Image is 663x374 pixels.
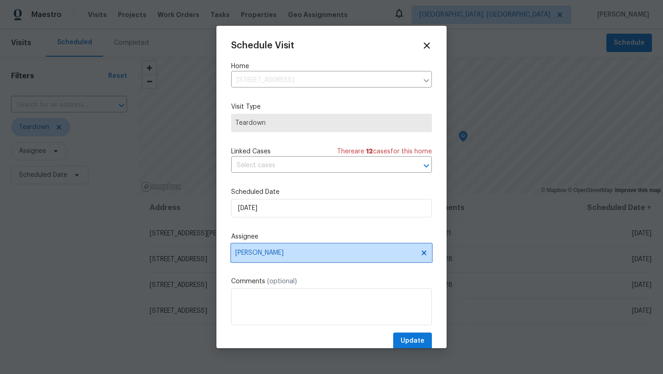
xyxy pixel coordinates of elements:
button: Open [420,159,433,172]
input: Select cases [231,158,406,173]
label: Scheduled Date [231,187,432,197]
span: Linked Cases [231,147,271,156]
span: Teardown [235,118,428,128]
span: Schedule Visit [231,41,294,50]
span: (optional) [267,278,297,285]
input: M/D/YYYY [231,199,432,217]
input: Enter in an address [231,73,418,88]
label: Assignee [231,232,432,241]
span: Close [422,41,432,51]
button: Update [393,333,432,350]
span: Update [401,335,425,347]
span: 12 [366,148,373,155]
span: There are case s for this home [337,147,432,156]
label: Home [231,62,432,71]
label: Comments [231,277,432,286]
label: Visit Type [231,102,432,111]
span: [PERSON_NAME] [235,249,416,257]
